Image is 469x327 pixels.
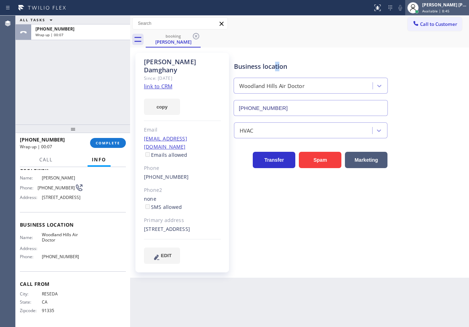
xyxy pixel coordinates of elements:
[144,151,188,158] label: Emails allowed
[35,26,74,32] span: [PHONE_NUMBER]
[42,299,83,305] span: CA
[234,62,387,71] div: Business location
[20,299,42,305] span: State:
[146,33,200,39] div: booking
[20,308,42,313] span: Zipcode:
[408,17,462,31] button: Call to Customer
[16,16,60,24] button: ALL TASKS
[38,185,75,190] span: [PHONE_NUMBER]
[420,21,457,27] span: Call to Customer
[144,204,182,210] label: SMS allowed
[145,152,150,157] input: Emails allowed
[234,100,388,116] input: Phone Number
[146,39,200,45] div: [PERSON_NAME]
[96,140,120,145] span: COMPLETE
[90,138,126,148] button: COMPLETE
[144,83,172,90] a: link to CRM
[144,58,221,74] div: [PERSON_NAME] Damghany
[20,175,42,181] span: Name:
[144,164,221,172] div: Phone
[146,32,200,47] div: Adelle Damghany
[35,32,63,37] span: Wrap up | 00:07
[42,195,83,200] span: [STREET_ADDRESS]
[42,232,83,243] span: Woodland Hills Air Doctor
[239,82,305,90] div: Woodland Hills Air Doctor
[144,248,180,264] button: EDIT
[144,135,187,150] a: [EMAIL_ADDRESS][DOMAIN_NAME]
[395,3,405,13] button: Mute
[42,291,83,296] span: RESEDA
[20,136,65,143] span: [PHONE_NUMBER]
[144,74,221,82] div: Since: [DATE]
[20,195,42,200] span: Address:
[20,144,52,150] span: Wrap up | 00:07
[299,152,341,168] button: Spam
[42,175,83,181] span: [PERSON_NAME]
[144,225,221,233] div: [STREET_ADDRESS]
[42,308,83,313] span: 91335
[145,204,150,209] input: SMS allowed
[20,246,42,251] span: Address:
[20,17,45,22] span: ALL TASKS
[240,126,253,134] div: HVAC
[144,195,221,211] div: none
[144,173,189,180] a: [PHONE_NUMBER]
[144,126,221,134] div: Email
[92,156,106,163] span: Info
[422,9,450,13] span: Available | 8:45
[345,152,387,168] button: Marketing
[88,153,111,167] button: Info
[20,185,38,190] span: Phone:
[144,216,221,225] div: Primary address
[144,99,180,115] button: copy
[20,235,42,240] span: Name:
[253,152,295,168] button: Transfer
[20,291,42,296] span: City:
[39,156,53,163] span: Call
[42,254,83,259] span: [PHONE_NUMBER]
[133,18,228,29] input: Search
[161,253,172,258] span: EDIT
[144,186,221,194] div: Phone2
[20,281,126,287] span: Call From
[35,153,57,167] button: Call
[20,221,126,228] span: Business location
[20,254,42,259] span: Phone:
[422,2,467,8] div: [PERSON_NAME] [PERSON_NAME] Dahil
